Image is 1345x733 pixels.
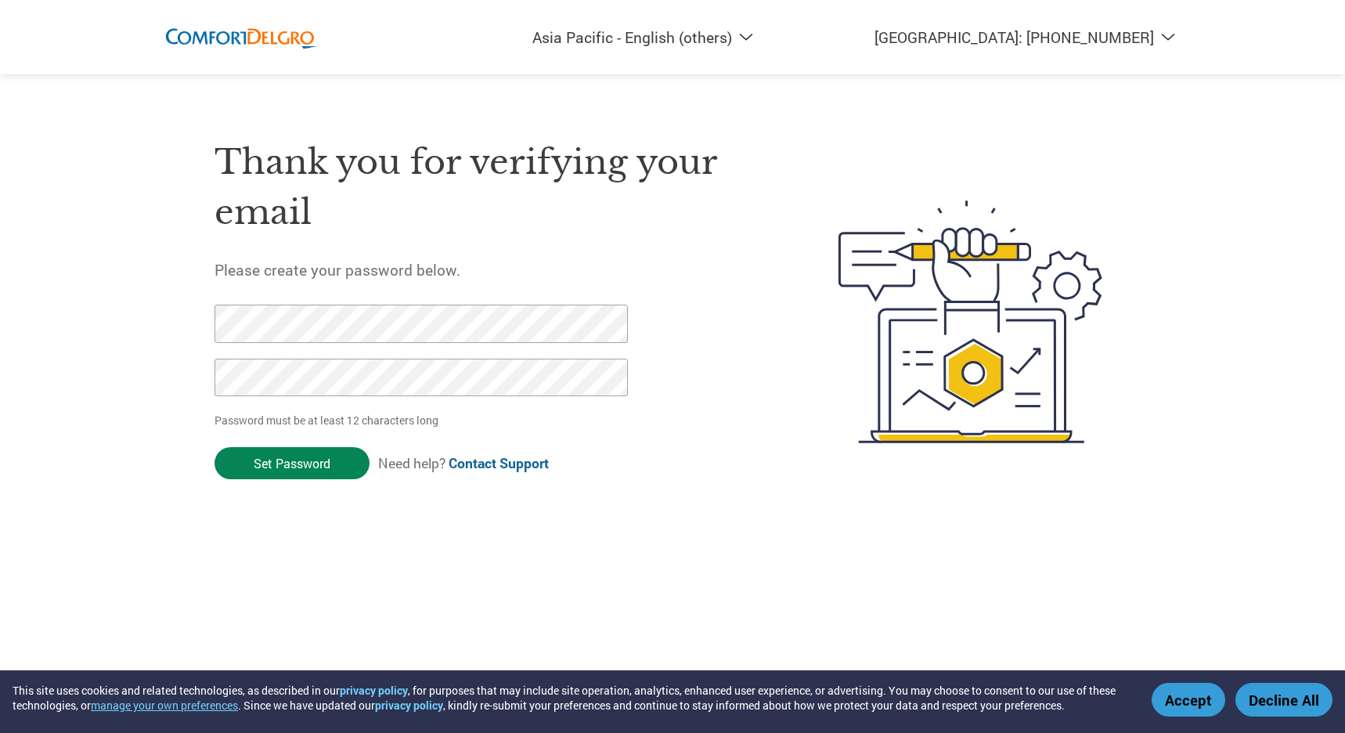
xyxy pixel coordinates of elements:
[449,454,549,472] a: Contact Support
[1235,683,1332,717] button: Decline All
[810,114,1131,529] img: create-password
[340,683,408,698] a: privacy policy
[91,698,238,713] button: manage your own preferences
[215,412,633,428] p: Password must be at least 12 characters long
[215,447,370,479] input: Set Password
[215,137,764,238] h1: Thank you for verifying your email
[215,260,764,280] h5: Please create your password below.
[13,683,1129,713] div: This site uses cookies and related technologies, as described in our , for purposes that may incl...
[1152,683,1225,717] button: Accept
[164,16,320,59] img: ComfortDelGro
[378,454,549,472] span: Need help?
[375,698,443,713] a: privacy policy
